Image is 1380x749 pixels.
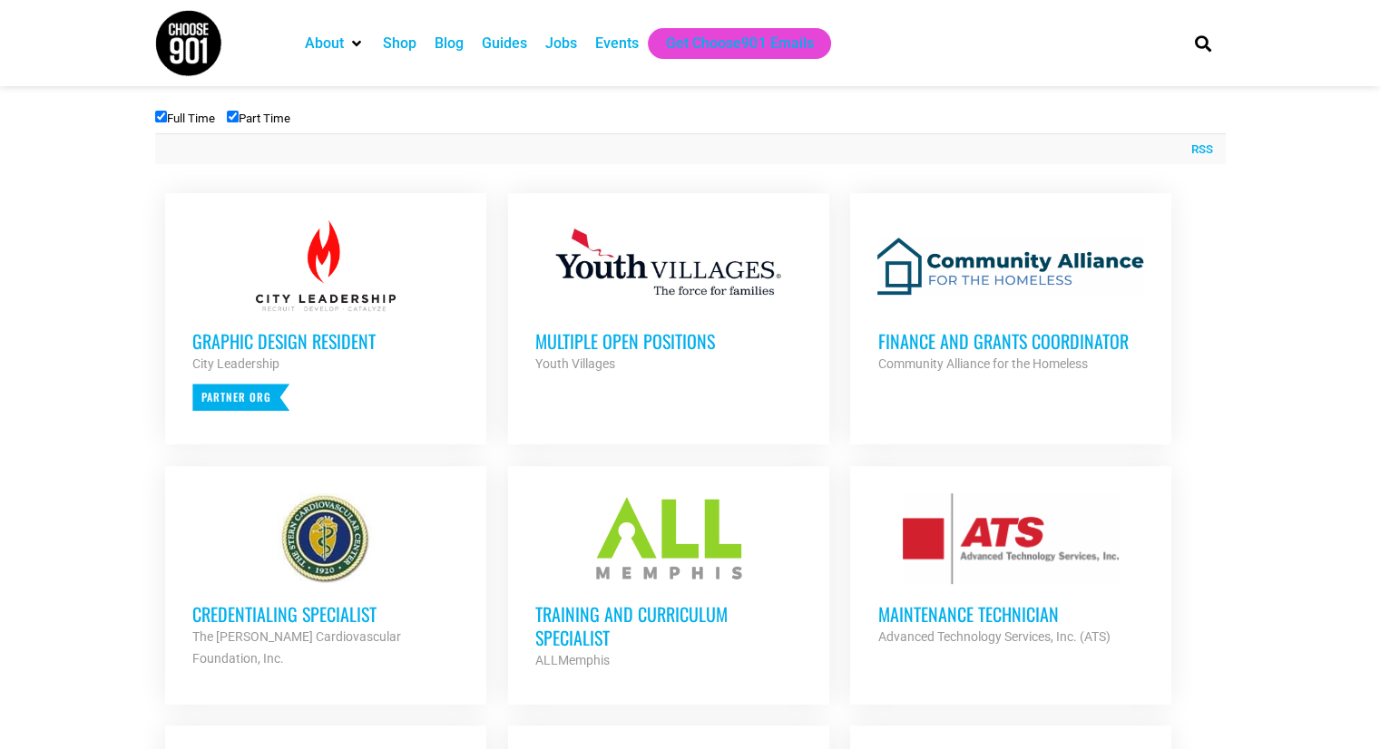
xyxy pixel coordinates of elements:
div: Search [1188,28,1218,58]
label: Part Time [227,112,290,125]
a: Credentialing Specialist The [PERSON_NAME] Cardiovascular Foundation, Inc. [165,466,486,696]
strong: Youth Villages [535,356,615,371]
nav: Main nav [296,28,1163,59]
a: About [305,33,344,54]
h3: Credentialing Specialist [192,602,459,626]
a: Maintenance Technician Advanced Technology Services, Inc. (ATS) [850,466,1171,675]
strong: ALLMemphis [535,653,610,667]
a: Shop [383,33,416,54]
a: Events [595,33,639,54]
strong: City Leadership [192,356,279,371]
h3: Maintenance Technician [877,602,1144,626]
div: About [296,28,374,59]
strong: Community Alliance for the Homeless [877,356,1087,371]
p: Partner Org [192,384,289,411]
strong: The [PERSON_NAME] Cardiovascular Foundation, Inc. [192,629,401,666]
a: Blog [435,33,464,54]
a: Get Choose901 Emails [666,33,813,54]
a: Multiple Open Positions Youth Villages [508,193,829,402]
input: Full Time [155,111,167,122]
a: RSS [1182,141,1213,159]
label: Full Time [155,112,215,125]
h3: Training and Curriculum Specialist [535,602,802,649]
a: Finance and Grants Coordinator Community Alliance for the Homeless [850,193,1171,402]
h3: Multiple Open Positions [535,329,802,353]
h3: Graphic Design Resident [192,329,459,353]
a: Graphic Design Resident City Leadership Partner Org [165,193,486,438]
h3: Finance and Grants Coordinator [877,329,1144,353]
strong: Advanced Technology Services, Inc. (ATS) [877,629,1110,644]
a: Training and Curriculum Specialist ALLMemphis [508,466,829,698]
a: Guides [482,33,527,54]
a: Jobs [545,33,577,54]
input: Part Time [227,111,239,122]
